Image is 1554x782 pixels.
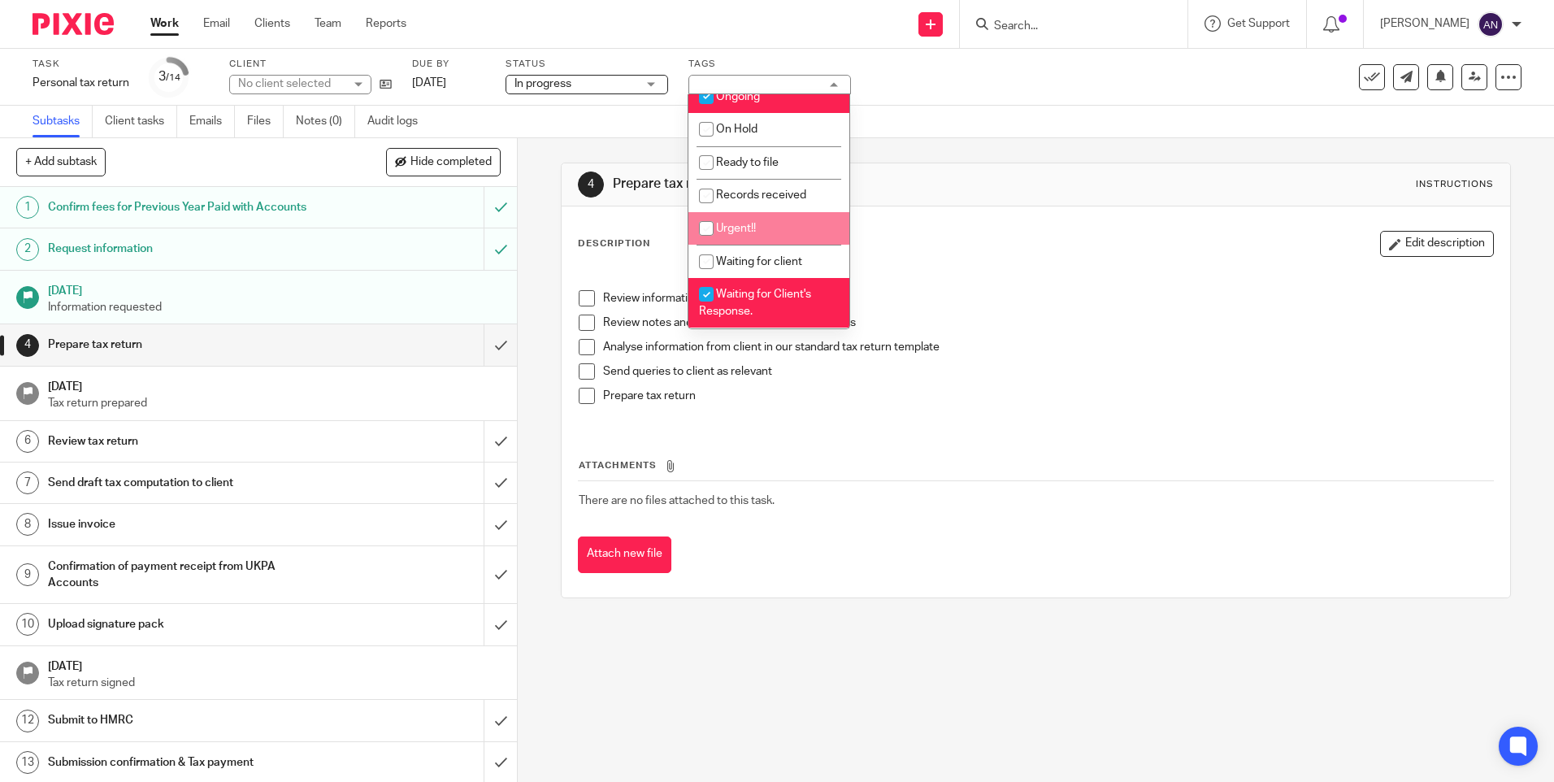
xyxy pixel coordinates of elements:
div: 12 [16,710,39,732]
h1: Submit to HMRC [48,708,328,732]
a: Client tasks [105,106,177,137]
a: Emails [189,106,235,137]
div: 6 [16,430,39,453]
h1: [DATE] [48,279,501,299]
p: Send queries to client as relevant [603,363,1492,380]
label: Task [33,58,129,71]
a: Clients [254,15,290,32]
span: Ready to file [716,157,779,168]
span: Attachments [579,461,657,470]
button: Attach new file [578,537,671,573]
h1: Request information [48,237,328,261]
span: Urgent!! [716,223,756,234]
div: 4 [16,334,39,357]
button: + Add subtask [16,148,106,176]
a: Notes (0) [296,106,355,137]
h1: Send draft tax computation to client [48,471,328,495]
div: 10 [16,613,39,636]
a: Email [203,15,230,32]
div: 4 [578,172,604,198]
h1: Issue invoice [48,512,328,537]
div: Personal tax return [33,75,129,91]
a: Subtasks [33,106,93,137]
a: Files [247,106,284,137]
p: Tax return prepared [48,395,501,411]
p: Tax return signed [48,675,501,691]
p: Prepare tax return [603,388,1492,404]
span: Waiting for Client's Response. [699,289,811,317]
h1: [DATE] [48,654,501,675]
span: Hide completed [410,156,492,169]
h1: Review tax return [48,429,328,454]
div: 7 [16,471,39,494]
div: 2 [16,238,39,261]
div: 8 [16,513,39,536]
img: Pixie [33,13,114,35]
h1: [DATE] [48,375,501,395]
div: 9 [16,563,39,586]
span: There are no files attached to this task. [579,495,775,506]
div: No client selected [238,76,344,92]
span: Ongoing [716,91,760,102]
label: Client [229,58,392,71]
p: [PERSON_NAME] [1380,15,1469,32]
p: Review information sent by client [603,290,1492,306]
h1: Prepare tax return [48,332,328,357]
span: In progress [514,78,571,89]
div: 1 [16,196,39,219]
h1: Prepare tax return [613,176,1070,193]
span: Waiting for client [716,256,802,267]
span: On Hold [716,124,757,135]
p: Description [578,237,650,250]
div: Instructions [1416,178,1494,191]
h1: Confirm fees for Previous Year Paid with Accounts [48,195,328,219]
a: Work [150,15,179,32]
a: Team [315,15,341,32]
input: Search [992,20,1139,34]
h1: Submission confirmation & Tax payment [48,750,328,775]
span: Get Support [1227,18,1290,29]
p: Information requested [48,299,501,315]
img: svg%3E [1478,11,1504,37]
div: 3 [158,67,180,86]
button: Hide completed [386,148,501,176]
span: Records received [716,189,806,201]
label: Tags [688,58,851,71]
a: Reports [366,15,406,32]
label: Status [506,58,668,71]
a: Audit logs [367,106,430,137]
small: /14 [166,73,180,82]
label: Due by [412,58,485,71]
span: [DATE] [412,77,446,89]
p: Review notes and submission from previous years [603,315,1492,331]
h1: Confirmation of payment receipt from UKPA Accounts [48,554,328,596]
div: 13 [16,751,39,774]
button: Edit description [1380,231,1494,257]
h1: Upload signature pack [48,612,328,636]
p: Analyse information from client in our standard tax return template [603,339,1492,355]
